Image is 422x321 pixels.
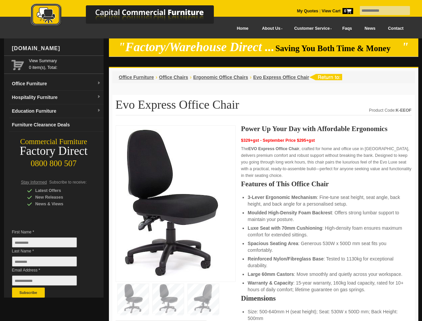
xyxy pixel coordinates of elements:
[97,95,101,99] img: dropdown
[29,58,101,70] span: 0 item(s), Total:
[97,109,101,113] img: dropdown
[156,74,157,81] li: ›
[119,129,220,276] img: Comfortable Evo Express Office Chair with 70mm high-density foam seat and large 60mm castors.
[248,240,405,253] li: : Generous 530W x 500D mm seat fits you comfortably.
[358,21,382,36] a: News
[322,9,353,13] strong: View Cart
[9,118,104,132] a: Furniture Clearance Deals
[248,256,323,261] strong: Reinforced Nylon/Fibreglass Base
[320,9,353,13] a: View Cart0
[248,195,317,200] strong: 3-Lever Ergonomic Mechanism
[193,75,248,80] a: Ergonomic Office Chairs
[248,280,405,293] li: : 15-year warranty, 160kg load capacity, rated for 10+ hours of daily comfort; lifetime guarantee...
[241,125,411,132] h2: Power Up Your Day with Affordable Ergonomics
[27,194,91,201] div: New Releases
[275,44,401,53] span: Saving You Both Time & Money
[248,241,298,246] strong: Spacious Seating Area
[27,187,91,194] div: Latest Offers
[159,75,188,80] a: Office Chairs
[250,74,251,81] li: ›
[4,146,104,156] div: Factory Direct
[116,98,412,115] h1: Evo Express Office Chair
[402,40,409,54] em: "
[241,295,411,302] h2: Dimensions
[253,75,309,80] a: Evo Express Office Chair
[190,74,191,81] li: ›
[9,104,104,118] a: Education Furnituredropdown
[248,271,405,278] li: : Move smoothly and quietly across your workspace.
[248,272,294,277] strong: Large 60mm Castors
[12,237,77,247] input: First Name *
[12,276,77,286] input: Email Address *
[342,8,353,14] span: 0
[9,77,104,91] a: Office Furnituredropdown
[248,280,293,286] strong: Warranty & Capacity
[9,91,104,104] a: Hospitality Furnituredropdown
[297,9,318,13] a: My Quotes
[241,138,315,143] span: $329+gst - September Price $295+gst
[369,107,411,114] div: Product Code:
[119,75,154,80] a: Office Furniture
[21,180,47,185] span: Stay Informed
[255,21,287,36] a: About Us
[248,209,405,223] li: : Offers strong lumbar support to maintain your posture.
[12,256,77,266] input: Last Name *
[241,181,411,187] h2: Features of This Office Chair
[118,40,274,54] em: "Factory/Warehouse Direct ...
[12,3,246,28] img: Capital Commercial Furniture Logo
[248,210,332,215] strong: Moulded High-Density Foam Backrest
[12,248,87,254] span: Last Name *
[12,229,87,235] span: First Name *
[12,3,246,30] a: Capital Commercial Furniture Logo
[12,267,87,274] span: Email Address *
[49,180,87,185] span: Subscribe to receive:
[336,21,359,36] a: Faqs
[248,225,405,238] li: : High-density foam ensures maximum comfort for extended sittings.
[12,288,45,298] button: Subscribe
[9,38,104,59] div: [DOMAIN_NAME]
[97,81,101,85] img: dropdown
[241,145,411,179] p: The , crafted for home and office use in [GEOGRAPHIC_DATA], delivers premium comfort and robust s...
[4,155,104,168] div: 0800 800 507
[29,58,101,64] a: View Summary
[4,137,104,146] div: Commercial Furniture
[27,201,91,207] div: News & Views
[248,255,405,269] li: : Tested to 1130kg for exceptional durability.
[309,74,342,80] img: return to
[248,225,322,231] strong: Luxe Seat with 70mm Cushioning
[248,146,299,151] strong: EVO Express Office Chair
[396,108,411,113] strong: K-EEOF
[248,194,405,207] li: : Fine-tune seat height, seat angle, back height, and back angle for a personalised setup.
[287,21,336,36] a: Customer Service
[382,21,410,36] a: Contact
